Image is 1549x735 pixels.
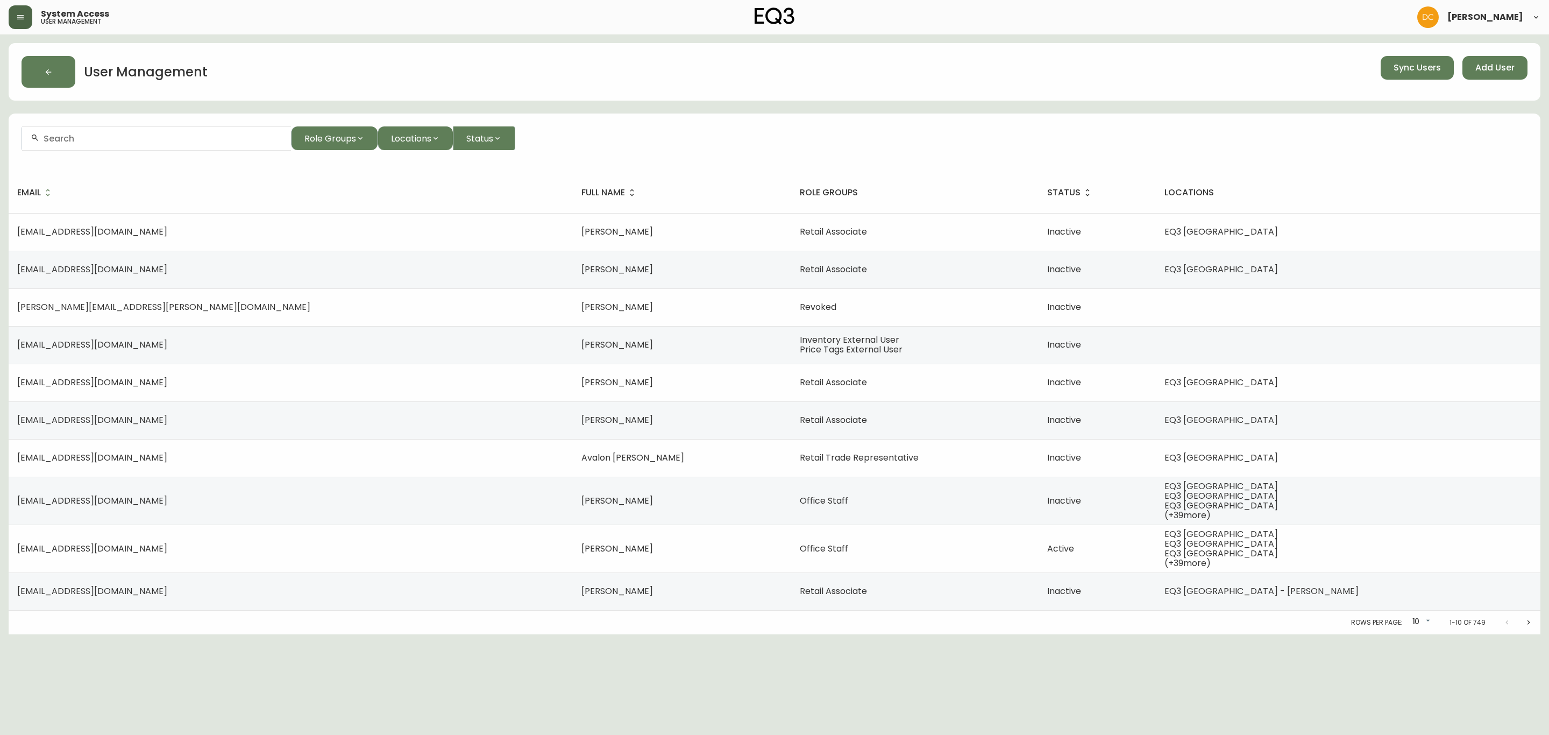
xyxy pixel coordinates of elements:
[17,414,167,426] span: [EMAIL_ADDRESS][DOMAIN_NAME]
[41,18,102,25] h5: user management
[1518,612,1539,633] button: Next page
[800,263,867,275] span: Retail Associate
[1381,56,1454,80] button: Sync Users
[1417,6,1439,28] img: 7eb451d6983258353faa3212700b340b
[1394,62,1441,74] span: Sync Users
[1164,480,1278,492] span: EQ3 [GEOGRAPHIC_DATA]
[1047,187,1081,199] h4: status
[1164,528,1278,540] span: EQ3 [GEOGRAPHIC_DATA]
[1047,542,1074,555] span: Active
[800,343,903,356] span: Price Tags External User
[1164,451,1278,464] span: EQ3 [GEOGRAPHIC_DATA]
[1164,547,1278,560] span: EQ3 [GEOGRAPHIC_DATA]
[800,376,867,388] span: Retail Associate
[581,414,653,426] span: [PERSON_NAME]
[581,542,653,555] span: [PERSON_NAME]
[41,10,109,18] span: System Access
[453,126,515,150] button: Status
[466,132,493,145] span: Status
[391,132,431,145] span: Locations
[1164,557,1211,569] span: (+ 39 more)
[1164,499,1278,512] span: EQ3 [GEOGRAPHIC_DATA]
[1447,13,1523,22] span: [PERSON_NAME]
[581,301,653,313] span: [PERSON_NAME]
[304,132,356,145] span: Role Groups
[1047,494,1081,507] span: Inactive
[581,338,653,351] span: [PERSON_NAME]
[378,126,453,150] button: Locations
[1047,263,1081,275] span: Inactive
[1462,56,1527,80] button: Add User
[17,187,55,199] span: email
[1164,538,1278,550] span: EQ3 [GEOGRAPHIC_DATA]
[1164,509,1211,521] span: (+ 39 more)
[1047,187,1095,199] span: status
[17,542,167,555] span: [EMAIL_ADDRESS][DOMAIN_NAME]
[291,126,378,150] button: Role Groups
[1047,225,1081,238] span: Inactive
[755,8,794,25] img: logo
[17,263,167,275] span: [EMAIL_ADDRESS][DOMAIN_NAME]
[800,494,848,507] span: Office Staff
[800,542,848,555] span: Office Staff
[581,585,653,597] span: [PERSON_NAME]
[581,225,653,238] span: [PERSON_NAME]
[1164,490,1278,502] span: EQ3 [GEOGRAPHIC_DATA]
[17,585,167,597] span: [EMAIL_ADDRESS][DOMAIN_NAME]
[17,187,41,199] h4: email
[1351,618,1402,627] p: Rows per page:
[800,225,867,238] span: Retail Associate
[1475,62,1515,74] span: Add User
[17,225,167,238] span: [EMAIL_ADDRESS][DOMAIN_NAME]
[1164,263,1278,275] span: EQ3 [GEOGRAPHIC_DATA]
[1164,376,1278,388] span: EQ3 [GEOGRAPHIC_DATA]
[1449,618,1486,627] p: 1-10 of 749
[17,301,310,313] span: [PERSON_NAME][EMAIL_ADDRESS][PERSON_NAME][DOMAIN_NAME]
[800,301,836,313] span: Revoked
[1164,414,1278,426] span: EQ3 [GEOGRAPHIC_DATA]
[581,187,639,199] span: full name
[84,63,208,81] h2: User Management
[800,334,899,346] span: Inventory External User
[581,451,684,464] span: Avalon [PERSON_NAME]
[1164,225,1278,238] span: EQ3 [GEOGRAPHIC_DATA]
[1047,414,1081,426] span: Inactive
[800,414,867,426] span: Retail Associate
[581,494,653,507] span: [PERSON_NAME]
[17,494,167,507] span: [EMAIL_ADDRESS][DOMAIN_NAME]
[800,187,1030,199] h4: role groups
[17,338,167,351] span: [EMAIL_ADDRESS][DOMAIN_NAME]
[1047,585,1081,597] span: Inactive
[800,451,919,464] span: Retail Trade Representative
[1047,338,1081,351] span: Inactive
[1164,187,1532,199] h4: locations
[800,585,867,597] span: Retail Associate
[581,376,653,388] span: [PERSON_NAME]
[1047,376,1081,388] span: Inactive
[1164,585,1359,597] span: EQ3 [GEOGRAPHIC_DATA] - [PERSON_NAME]
[1047,451,1081,464] span: Inactive
[17,451,167,464] span: [EMAIL_ADDRESS][DOMAIN_NAME]
[44,133,282,144] input: Search
[1406,613,1432,631] div: 10
[581,263,653,275] span: [PERSON_NAME]
[1047,301,1081,313] span: Inactive
[581,187,625,199] h4: full name
[17,376,167,388] span: [EMAIL_ADDRESS][DOMAIN_NAME]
